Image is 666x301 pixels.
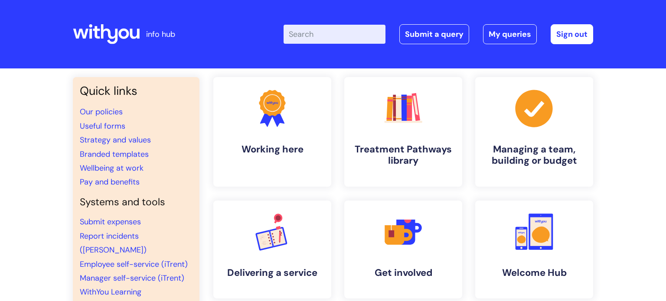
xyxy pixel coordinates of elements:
a: Sign out [551,24,593,44]
h4: Delivering a service [220,267,324,278]
a: Employee self-service (iTrent) [80,259,188,269]
a: Welcome Hub [475,201,593,298]
p: info hub [146,27,175,41]
h4: Get involved [351,267,455,278]
a: Our policies [80,107,123,117]
div: | - [284,24,593,44]
h4: Treatment Pathways library [351,144,455,167]
a: My queries [483,24,537,44]
a: Pay and benefits [80,177,140,187]
a: Submit expenses [80,217,141,227]
h3: Quick links [80,84,193,98]
a: Wellbeing at work [80,163,144,173]
input: Search [284,25,385,44]
h4: Systems and tools [80,196,193,208]
a: Working here [213,77,331,187]
a: WithYou Learning [80,287,141,297]
a: Managing a team, building or budget [475,77,593,187]
a: Get involved [344,201,462,298]
h4: Working here [220,144,324,155]
a: Submit a query [399,24,469,44]
h4: Welcome Hub [482,267,586,278]
a: Useful forms [80,121,125,131]
a: Treatment Pathways library [344,77,462,187]
a: Manager self-service (iTrent) [80,273,184,283]
a: Delivering a service [213,201,331,298]
a: Branded templates [80,149,149,159]
a: Report incidents ([PERSON_NAME]) [80,231,147,255]
a: Strategy and values [80,135,151,145]
h4: Managing a team, building or budget [482,144,586,167]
